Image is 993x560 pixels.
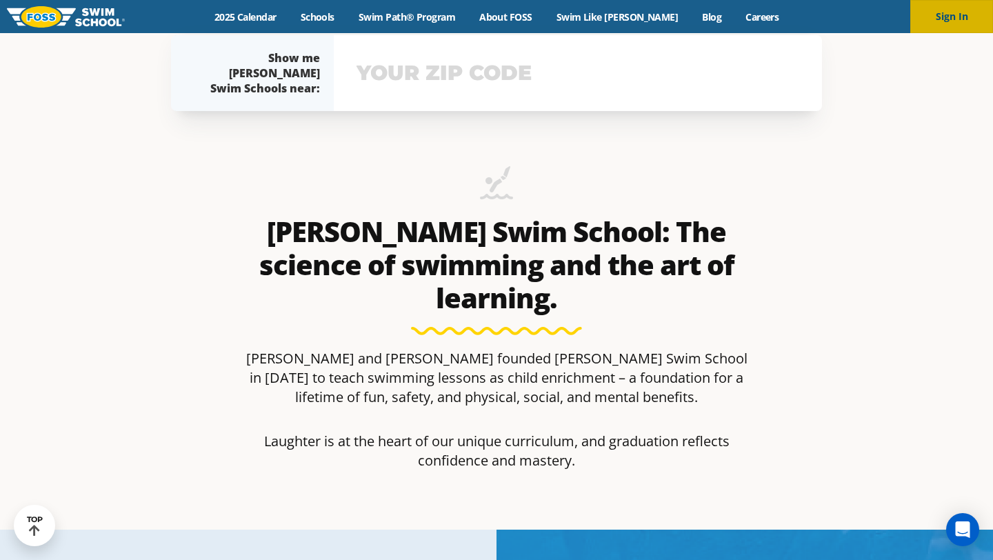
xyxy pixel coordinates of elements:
[346,10,467,23] a: Swim Path® Program
[734,10,791,23] a: Careers
[946,513,979,546] div: Open Intercom Messenger
[288,10,346,23] a: Schools
[468,10,545,23] a: About FOSS
[353,53,803,93] input: YOUR ZIP CODE
[240,215,753,314] h2: [PERSON_NAME] Swim School: The science of swimming and the art of learning.
[240,349,753,407] p: [PERSON_NAME] and [PERSON_NAME] founded [PERSON_NAME] Swim School in [DATE] to teach swimming les...
[480,166,513,208] img: icon-swimming-diving-2.png
[202,10,288,23] a: 2025 Calendar
[690,10,734,23] a: Blog
[27,515,43,537] div: TOP
[240,432,753,470] p: Laughter is at the heart of our unique curriculum, and graduation reflects confidence and mastery.
[544,10,690,23] a: Swim Like [PERSON_NAME]
[199,50,320,96] div: Show me [PERSON_NAME] Swim Schools near:
[7,6,125,28] img: FOSS Swim School Logo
